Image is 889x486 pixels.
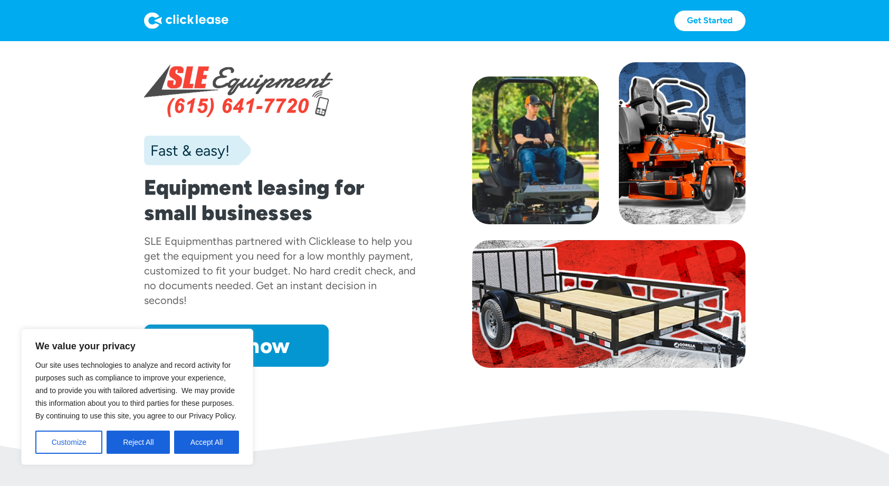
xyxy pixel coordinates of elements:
[144,235,217,247] div: SLE Equipment
[35,361,236,420] span: Our site uses technologies to analyze and record activity for purposes such as compliance to impr...
[144,140,230,161] div: Fast & easy!
[174,431,239,454] button: Accept All
[35,340,239,352] p: We value your privacy
[35,431,102,454] button: Customize
[144,12,228,29] img: Logo
[144,325,329,367] a: Apply now
[674,11,745,31] a: Get Started
[107,431,170,454] button: Reject All
[144,175,417,225] h1: Equipment leasing for small businesses
[21,329,253,465] div: We value your privacy
[144,235,416,307] div: has partnered with Clicklease to help you get the equipment you need for a low monthly payment, c...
